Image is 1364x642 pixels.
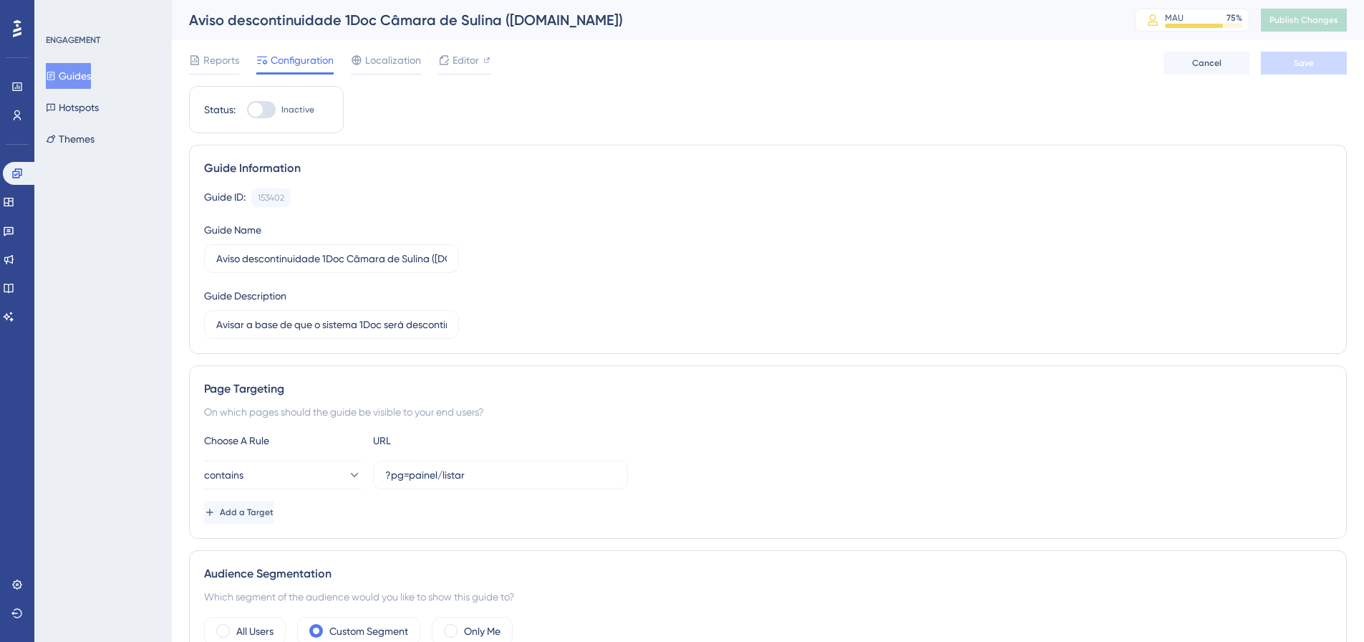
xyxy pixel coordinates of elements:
[1164,52,1249,75] button: Cancel
[204,160,1332,177] div: Guide Information
[203,52,239,69] span: Reports
[220,507,274,518] span: Add a Target
[204,501,274,524] button: Add a Target
[1269,14,1338,26] span: Publish Changes
[1165,12,1184,24] div: MAU
[365,52,421,69] span: Localization
[464,623,500,640] label: Only Me
[281,104,314,115] span: Inactive
[204,221,261,239] div: Guide Name
[236,623,274,640] label: All Users
[216,251,447,267] input: Type your Guide’s Name here
[1261,9,1347,32] button: Publish Changes
[46,126,95,152] button: Themes
[1192,57,1222,69] span: Cancel
[1227,12,1242,24] div: 75 %
[46,63,91,89] button: Guides
[204,466,243,484] span: contains
[453,52,479,69] span: Editor
[204,380,1332,398] div: Page Targeting
[204,432,362,449] div: Choose A Rule
[204,588,1332,605] div: Which segment of the audience would you like to show this guide to?
[216,317,447,332] input: Type your Guide’s Description here
[189,10,1099,30] div: Aviso descontinuidade 1Doc Câmara de Sulina ([DOMAIN_NAME])
[271,52,334,69] span: Configuration
[329,623,408,640] label: Custom Segment
[204,403,1332,421] div: On which pages should the guide be visible to your end users?
[204,287,286,305] div: Guide Description
[204,461,362,489] button: contains
[258,192,284,203] div: 153402
[204,101,236,118] div: Status:
[204,565,1332,583] div: Audience Segmentation
[204,188,246,207] div: Guide ID:
[373,432,531,449] div: URL
[46,95,99,120] button: Hotspots
[1261,52,1347,75] button: Save
[46,34,100,46] div: ENGAGEMENT
[385,467,616,483] input: yourwebsite.com/path
[1294,57,1314,69] span: Save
